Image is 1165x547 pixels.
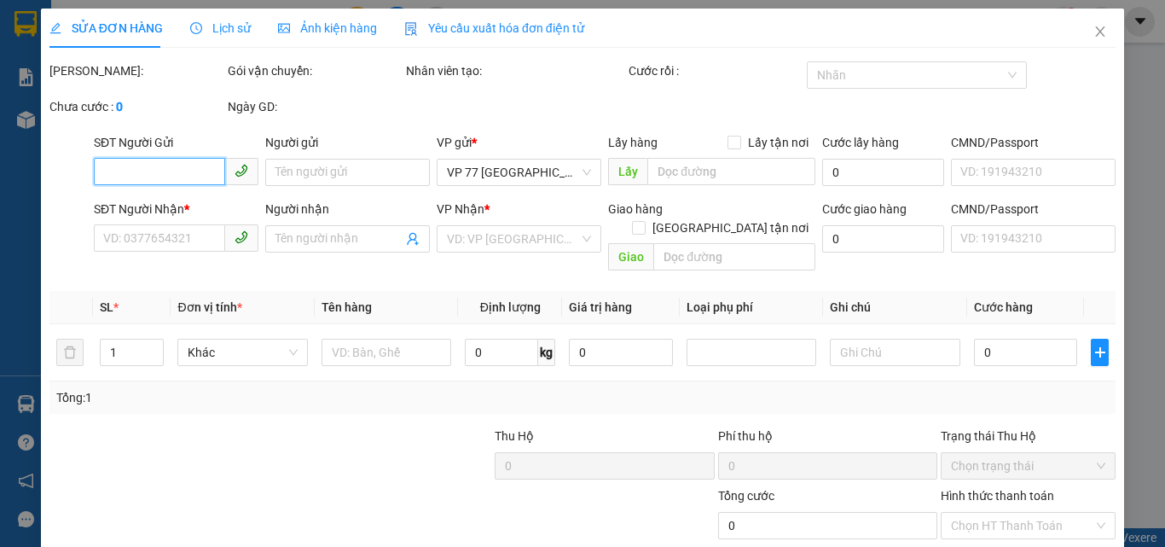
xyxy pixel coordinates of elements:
[228,61,403,80] div: Gói vận chuyển:
[646,218,815,237] span: [GEOGRAPHIC_DATA] tận nơi
[49,21,163,35] span: SỬA ĐƠN HÀNG
[647,158,815,185] input: Dọc đường
[608,136,658,149] span: Lấy hàng
[228,97,403,116] div: Ngày GD:
[404,22,418,36] img: icon
[823,291,966,324] th: Ghi chú
[1092,346,1108,359] span: plus
[608,243,653,271] span: Giao
[49,97,224,116] div: Chưa cước :
[480,300,541,314] span: Định lượng
[278,21,377,35] span: Ảnh kiện hàng
[1091,339,1109,366] button: plus
[822,159,944,186] input: Cước lấy hàng
[653,243,815,271] input: Dọc đường
[951,133,1116,152] div: CMND/Passport
[278,22,290,34] span: picture
[680,291,823,324] th: Loại phụ phí
[718,489,774,503] span: Tổng cước
[437,202,484,216] span: VP Nhận
[608,202,663,216] span: Giao hàng
[951,453,1105,479] span: Chọn trạng thái
[437,133,601,152] div: VP gửi
[265,200,430,218] div: Người nhận
[190,22,202,34] span: clock-circle
[1076,9,1124,56] button: Close
[741,133,815,152] span: Lấy tận nơi
[406,232,420,246] span: user-add
[322,300,372,314] span: Tên hàng
[495,429,534,443] span: Thu Hộ
[941,427,1116,445] div: Trạng thái Thu Hộ
[830,339,959,366] input: Ghi Chú
[235,164,248,177] span: phone
[404,21,584,35] span: Yêu cầu xuất hóa đơn điện tử
[190,21,251,35] span: Lịch sử
[718,427,937,452] div: Phí thu hộ
[116,100,123,113] b: 0
[822,202,907,216] label: Cước giao hàng
[608,158,647,185] span: Lấy
[100,300,113,314] span: SL
[56,388,451,407] div: Tổng: 1
[265,133,430,152] div: Người gửi
[941,489,1054,503] label: Hình thức thanh toán
[822,136,899,149] label: Cước lấy hàng
[569,300,632,314] span: Giá trị hàng
[188,340,297,365] span: Khác
[49,61,224,80] div: [PERSON_NAME]:
[538,339,555,366] span: kg
[406,61,625,80] div: Nhân viên tạo:
[235,230,248,244] span: phone
[177,300,241,314] span: Đơn vị tính
[322,339,451,366] input: VD: Bàn, Ghế
[1093,25,1107,38] span: close
[951,200,1116,218] div: CMND/Passport
[629,61,803,80] div: Cước rồi :
[974,300,1033,314] span: Cước hàng
[822,225,944,253] input: Cước giao hàng
[49,22,61,34] span: edit
[94,133,258,152] div: SĐT Người Gửi
[94,200,258,218] div: SĐT Người Nhận
[56,339,84,366] button: delete
[447,160,591,185] span: VP 77 Thái Nguyên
